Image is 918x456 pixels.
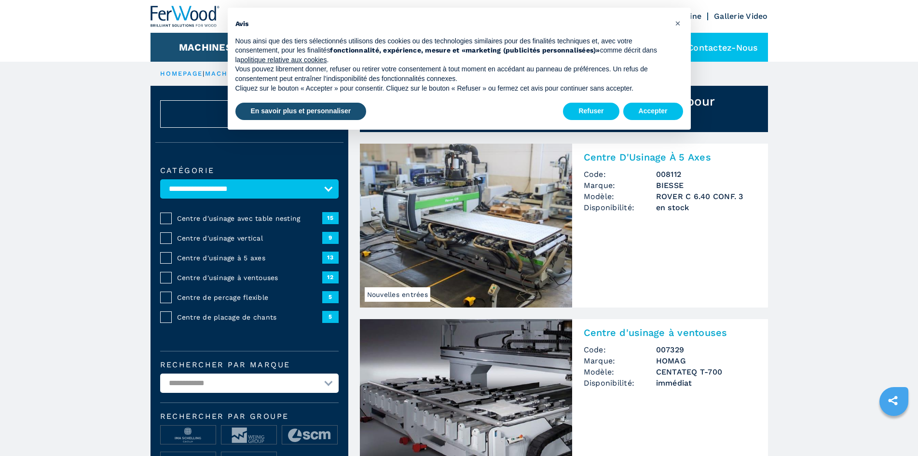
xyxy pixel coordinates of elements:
[221,426,276,445] img: image
[656,180,756,191] h3: BIESSE
[177,233,322,243] span: Centre d'usinage vertical
[584,327,756,338] h2: Centre d'usinage à ventouses
[584,191,656,202] span: Modèle:
[179,41,232,53] button: Machines
[322,291,339,303] span: 5
[881,389,905,413] a: sharethis
[365,287,430,302] span: Nouvelles entrées
[663,33,768,62] div: Contactez-nous
[282,426,337,445] img: image
[656,202,756,213] span: en stock
[656,191,756,202] h3: ROVER C 6.40 CONF. 3
[205,70,247,77] a: machines
[235,19,668,29] h2: Avis
[151,6,220,27] img: Ferwood
[360,144,572,308] img: Centre D'Usinage À 5 Axes BIESSE ROVER C 6.40 CONF. 3
[584,355,656,366] span: Marque:
[177,253,322,263] span: Centre d'usinage à 5 axes
[656,344,756,355] h3: 007329
[322,271,339,283] span: 12
[177,273,322,282] span: Centre d'usinage à ventouses
[656,377,756,389] span: immédiat
[177,214,322,223] span: Centre d'usinage avec table nesting
[177,312,322,322] span: Centre de placage de chants
[160,413,339,420] span: Rechercher par groupe
[584,180,656,191] span: Marque:
[584,151,756,163] h2: Centre D'Usinage À 5 Axes
[160,167,339,174] label: catégorie
[177,293,322,302] span: Centre de percage flexible
[877,413,911,449] iframe: Chat
[656,366,756,377] h3: CENTATEQ T-700
[360,144,768,308] a: Centre D'Usinage À 5 Axes BIESSE ROVER C 6.40 CONF. 3Nouvelles entréesCentre D'Usinage À 5 AxesCo...
[584,377,656,389] span: Disponibilité:
[235,84,668,94] p: Cliquez sur le bouton « Accepter » pour consentir. Cliquez sur le bouton « Refuser » ou fermez ce...
[675,17,681,29] span: ×
[203,70,205,77] span: |
[330,46,600,54] strong: fonctionnalité, expérience, mesure et «marketing (publicités personnalisées)»
[584,344,656,355] span: Code:
[322,232,339,243] span: 9
[623,103,683,120] button: Accepter
[671,15,686,31] button: Fermer cet avis
[656,169,756,180] h3: 008112
[714,12,768,21] a: Gallerie Video
[322,252,339,263] span: 13
[160,70,203,77] a: HOMEPAGE
[584,202,656,213] span: Disponibilité:
[656,355,756,366] h3: HOMAG
[161,426,216,445] img: image
[160,100,339,128] button: ResetAnnuler
[240,56,327,64] a: politique relative aux cookies
[160,361,339,369] label: Rechercher par marque
[584,169,656,180] span: Code:
[235,37,668,65] p: Nous ainsi que des tiers sélectionnés utilisons des cookies ou des technologies similaires pour d...
[322,212,339,224] span: 15
[584,366,656,377] span: Modèle:
[563,103,619,120] button: Refuser
[235,65,668,83] p: Vous pouvez librement donner, refuser ou retirer votre consentement à tout moment en accédant au ...
[235,103,367,120] button: En savoir plus et personnaliser
[322,311,339,322] span: 5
